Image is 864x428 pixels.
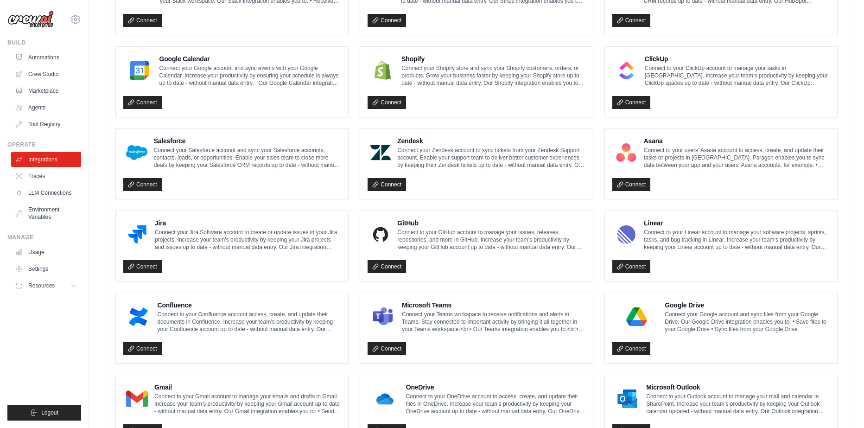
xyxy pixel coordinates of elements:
[397,229,585,251] p: Connect to your GitHub account to manage your issues, releases, repositories, and more in GitHub....
[11,202,81,224] a: Environment Variables
[11,245,81,260] a: Usage
[7,141,81,148] div: Operate
[615,143,637,162] img: Asana Logo
[155,229,341,251] p: Connect your Jira Software account to create or update issues in your Jira projects. Increase you...
[612,342,651,355] a: Connect
[126,143,147,162] img: Salesforce Logo
[11,169,81,184] a: Traces
[126,390,148,408] img: Gmail Logo
[615,61,638,80] img: ClickUp Logo
[645,54,830,64] h4: ClickUp
[157,311,341,333] p: Connect to your Confluence account access, create, and update their documents in Confluence. Incr...
[7,11,54,28] img: Logo
[11,117,81,132] a: Tool Registry
[644,136,830,146] h4: Asana
[154,393,341,415] p: Connect to your Gmail account to manage your emails and drafts in Gmail. Increase your team’s pro...
[612,14,651,27] a: Connect
[818,383,864,428] div: Widget de chat
[402,300,585,310] h4: Microsoft Teams
[397,147,585,169] p: Connect your Zendesk account to sync tickets from your Zendesk Support account. Enable your suppo...
[370,390,399,408] img: OneDrive Logo
[615,225,637,244] img: Linear Logo
[646,393,830,415] p: Connect to your Outlook account to manage your mail and calendar in SharePoint. Increase your tea...
[406,393,585,415] p: Connect to your OneDrive account to access, create, and update their files in OneDrive. Increase ...
[612,96,651,109] a: Connect
[7,234,81,241] div: Manage
[41,409,58,416] span: Logout
[11,262,81,276] a: Settings
[11,83,81,98] a: Marketplace
[368,260,406,273] a: Connect
[406,383,585,392] h4: OneDrive
[615,390,640,408] img: Microsoft Outlook Logo
[368,96,406,109] a: Connect
[368,342,406,355] a: Connect
[126,307,151,326] img: Confluence Logo
[11,152,81,167] a: Integrations
[126,225,148,244] img: Jira Logo
[612,178,651,191] a: Connect
[123,14,162,27] a: Connect
[123,178,162,191] a: Connect
[7,39,81,46] div: Build
[612,260,651,273] a: Connect
[11,50,81,65] a: Automations
[397,136,585,146] h4: Zendesk
[11,185,81,200] a: LLM Connections
[123,260,162,273] a: Connect
[401,54,585,64] h4: Shopify
[644,147,830,169] p: Connect to your users’ Asana account to access, create, and update their tasks or projects in [GE...
[665,311,830,333] p: Connect your Google account and sync files from your Google Drive. Our Google Drive integration e...
[368,14,406,27] a: Connect
[397,218,585,228] h4: GitHub
[818,383,864,428] iframe: Chat Widget
[370,307,395,326] img: Microsoft Teams Logo
[615,307,659,326] img: Google Drive Logo
[402,311,585,333] p: Connect your Teams workspace to receive notifications and alerts in Teams. Stay connected to impo...
[154,383,341,392] h4: Gmail
[370,61,395,80] img: Shopify Logo
[157,300,341,310] h4: Confluence
[11,100,81,115] a: Agents
[401,64,585,87] p: Connect your Shopify store and sync your Shopify customers, orders, or products. Grow your busine...
[644,229,830,251] p: Connect to your Linear account to manage your software projects, sprints, tasks, and bug tracking...
[368,178,406,191] a: Connect
[370,143,391,162] img: Zendesk Logo
[370,225,391,244] img: GitHub Logo
[123,342,162,355] a: Connect
[646,383,830,392] h4: Microsoft Outlook
[644,218,830,228] h4: Linear
[155,218,341,228] h4: Jira
[126,61,153,80] img: Google Calendar Logo
[11,278,81,293] button: Resources
[11,67,81,82] a: Crew Studio
[159,64,341,87] p: Connect your Google account and sync events with your Google Calendar. Increase your productivity...
[645,64,830,87] p: Connect to your ClickUp account to manage your tasks in [GEOGRAPHIC_DATA]. Increase your team’s p...
[159,54,341,64] h4: Google Calendar
[7,405,81,421] button: Logout
[665,300,830,310] h4: Google Drive
[123,96,162,109] a: Connect
[154,136,341,146] h4: Salesforce
[28,282,55,289] span: Resources
[154,147,341,169] p: Connect your Salesforce account and sync your Salesforce accounts, contacts, leads, or opportunit...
